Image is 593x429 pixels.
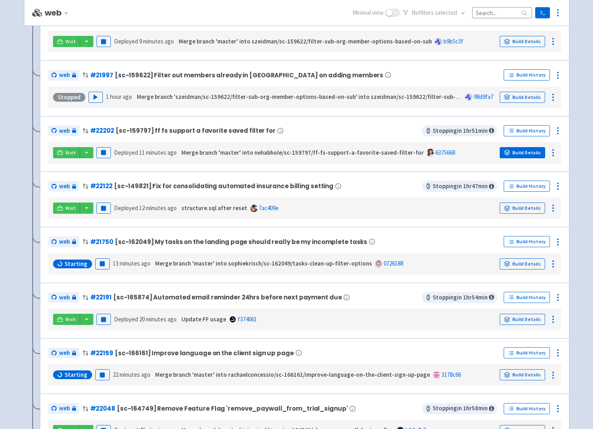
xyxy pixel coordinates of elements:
span: Visit [65,150,76,156]
strong: Merge branch 'master' into sophiekrisch/sc-162049/tasks-clean-up-filter-options [155,260,372,267]
a: b9b5c3f [443,37,463,45]
span: Deployed [114,149,177,156]
a: Build Details [500,203,545,214]
strong: Merge branch 'master' into rachaelconcessio/sc-166161/improve-language-on-the-client-sign-up-page [155,371,430,378]
button: Play [89,92,103,103]
span: web [59,348,70,358]
time: 9 minutes ago [139,37,174,45]
span: [sc-162049] My tasks on the landing page should really be my incomplete tasks [115,238,367,245]
a: Build History [504,69,550,81]
a: web [48,126,79,136]
a: #22191 [90,293,112,301]
a: 7ac409e [259,204,279,212]
button: Pause [97,314,111,325]
a: #21997 [90,71,113,79]
a: Build History [504,347,550,358]
span: Stopping in 1 hr 47 min [422,181,497,192]
span: Minimal view [353,8,384,18]
a: Build History [504,292,550,303]
a: #22048 [90,404,115,413]
a: web [48,236,79,247]
span: Visit [65,38,76,45]
a: Build Details [500,314,545,325]
span: Deployed [114,315,177,323]
button: Pause [95,369,110,380]
a: Build Details [500,369,545,380]
time: 20 minutes ago [139,315,177,323]
a: Build History [504,125,550,136]
a: Build Details [500,258,545,270]
span: web [59,71,70,80]
a: Visit [53,203,80,214]
a: #22159 [90,349,113,357]
a: Build Details [500,36,545,47]
button: Pause [95,258,110,270]
a: web [48,70,79,81]
span: No filter s [412,8,457,18]
a: Terminal [535,7,550,18]
a: 0726188 [384,260,403,267]
a: Build History [504,403,550,414]
span: Starting [65,371,87,379]
span: [sc-149821] Fix for consolidating automated insurance billing setting [114,183,333,189]
span: [sc-164749] Remove Feature Flag 'remove_paywall_from_trial_signup' [117,405,348,412]
strong: Update FF usage [181,315,226,323]
span: Stopping in 1 hr 51 min [422,125,497,136]
a: 98d9fa7 [474,93,493,100]
time: 1 hour ago [106,93,132,100]
a: f374061 [238,315,257,323]
a: #21750 [90,238,113,246]
span: [sc-166161] Improve language on the client sign up page [115,350,294,356]
input: Search... [472,7,532,18]
strong: Merge branch 'master' into szeidman/sc-159622/filter-sub-org-member-options-based-on-sub [179,37,432,45]
a: Visit [53,314,80,325]
a: Visit [53,36,80,47]
a: Build Details [500,92,545,103]
time: 22 minutes ago [113,371,150,378]
span: web [59,404,70,413]
time: 12 minutes ago [139,204,177,212]
span: [sc-159622] Filter out members already in [GEOGRAPHIC_DATA] on adding members [115,72,383,79]
time: 11 minutes ago [139,149,177,156]
span: web [59,237,70,246]
a: web [48,292,79,303]
span: Visit [65,316,76,323]
a: Build History [504,181,550,192]
span: web [59,182,70,191]
span: web [59,126,70,136]
a: web [48,181,79,192]
a: web [48,403,79,414]
a: 3178c66 [441,371,461,378]
time: 13 minutes ago [113,260,150,267]
span: [sc-159797] ff fs support a favorite saved filter for [116,127,276,134]
span: Deployed [114,204,177,212]
span: Visit [65,205,76,211]
button: Pause [97,36,111,47]
a: Build Details [500,147,545,158]
a: Build History [504,236,550,247]
span: web [59,293,70,302]
span: Deployed [114,37,174,45]
span: selected [435,9,457,16]
a: web [48,348,79,358]
a: 6375668 [435,149,455,156]
span: [sc-165874] Automated email reminder 24hrs before next payment due [113,294,342,301]
span: Stopping in 1 hr 58 min [422,403,497,414]
div: Stopped [53,93,85,102]
a: #22122 [90,182,112,190]
span: Starting [65,260,87,268]
strong: structure.sql after reset [181,204,247,212]
a: Visit [53,147,80,158]
button: Pause [97,203,111,214]
span: Stopping in 1 hr 54 min [422,292,497,303]
strong: Merge branch 'szeidman/sc-159622/filter-sub-org-member-options-based-on-sub' into szeidman/sc-159... [137,93,532,100]
a: #22202 [90,126,114,135]
button: Pause [97,147,111,158]
button: web [45,8,72,18]
strong: Merge branch 'master' into nehabhole/sc-159797/ff-fs-support-a-favorite-saved-filter-for [181,149,424,156]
